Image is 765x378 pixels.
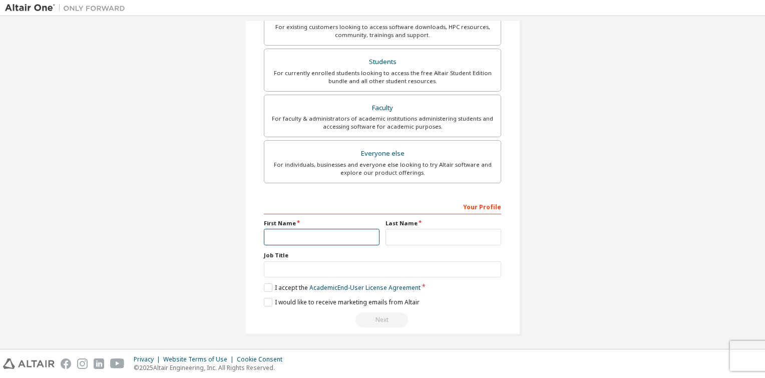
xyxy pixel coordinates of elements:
div: Read and acccept EULA to continue [264,312,501,327]
div: Everyone else [270,147,495,161]
img: linkedin.svg [94,358,104,369]
img: altair_logo.svg [3,358,55,369]
img: Altair One [5,3,130,13]
img: youtube.svg [110,358,125,369]
div: Privacy [134,355,163,363]
a: Academic End-User License Agreement [309,283,421,292]
label: Last Name [386,219,501,227]
img: instagram.svg [77,358,88,369]
label: First Name [264,219,379,227]
div: Your Profile [264,198,501,214]
img: facebook.svg [61,358,71,369]
label: I would like to receive marketing emails from Altair [264,298,420,306]
div: Cookie Consent [237,355,288,363]
p: © 2025 Altair Engineering, Inc. All Rights Reserved. [134,363,288,372]
div: Faculty [270,101,495,115]
div: Students [270,55,495,69]
label: I accept the [264,283,421,292]
label: Job Title [264,251,501,259]
div: For faculty & administrators of academic institutions administering students and accessing softwa... [270,115,495,131]
div: For existing customers looking to access software downloads, HPC resources, community, trainings ... [270,23,495,39]
div: Website Terms of Use [163,355,237,363]
div: For currently enrolled students looking to access the free Altair Student Edition bundle and all ... [270,69,495,85]
div: For individuals, businesses and everyone else looking to try Altair software and explore our prod... [270,161,495,177]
